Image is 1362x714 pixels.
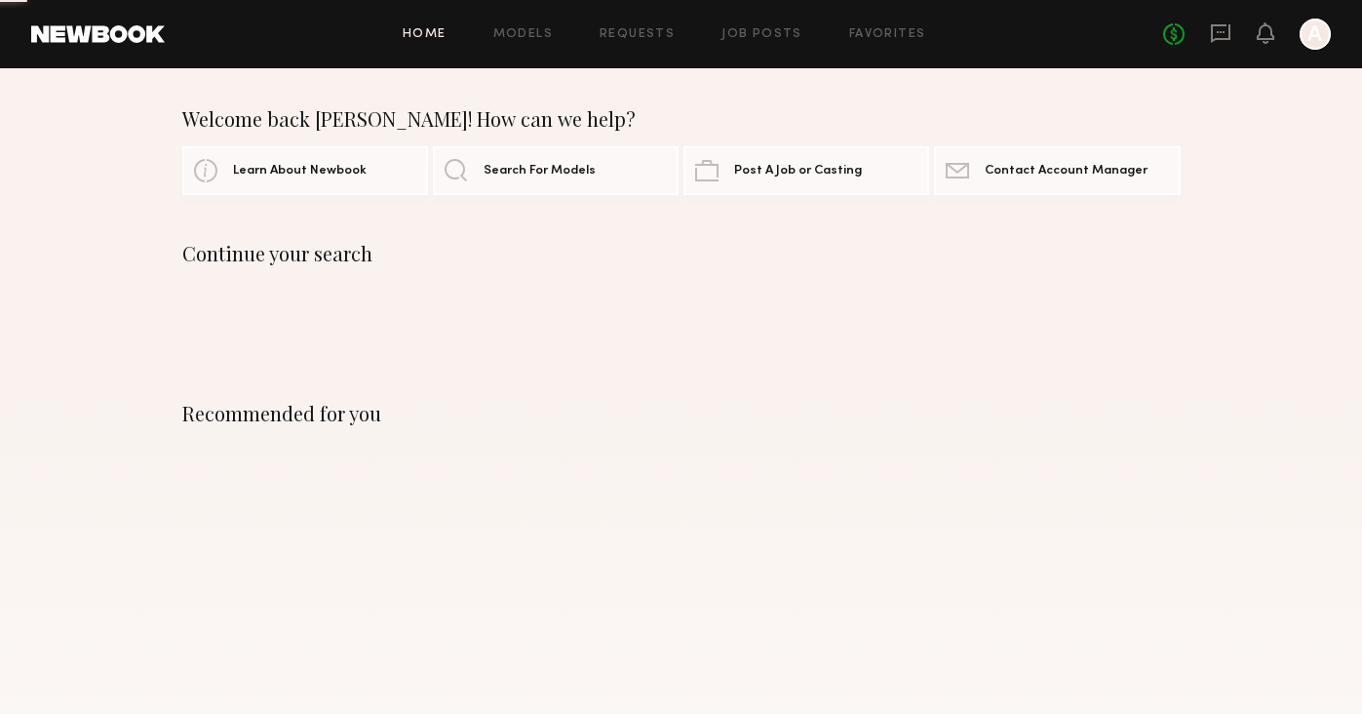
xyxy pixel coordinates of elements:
[721,28,802,41] a: Job Posts
[433,146,679,195] a: Search For Models
[182,107,1181,131] div: Welcome back [PERSON_NAME]! How can we help?
[182,402,1181,425] div: Recommended for you
[849,28,926,41] a: Favorites
[233,165,367,178] span: Learn About Newbook
[683,146,929,195] a: Post A Job or Casting
[1300,19,1331,50] a: A
[484,165,596,178] span: Search For Models
[934,146,1180,195] a: Contact Account Manager
[182,146,428,195] a: Learn About Newbook
[493,28,553,41] a: Models
[985,165,1148,178] span: Contact Account Manager
[734,165,862,178] span: Post A Job or Casting
[600,28,675,41] a: Requests
[403,28,447,41] a: Home
[182,242,1181,265] div: Continue your search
